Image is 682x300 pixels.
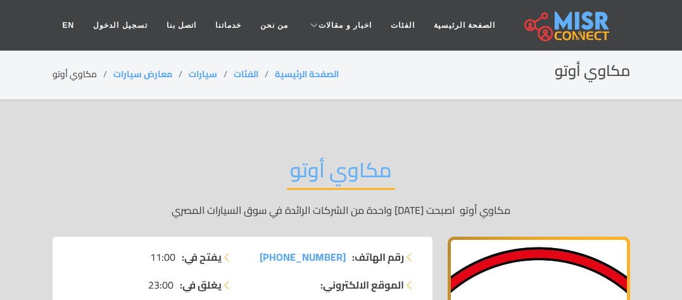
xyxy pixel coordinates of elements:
a: الفئات [381,13,424,37]
a: اخبار و مقالات [298,13,381,37]
a: سيارات [189,66,217,82]
h2: مكاوي أوتو [287,158,395,190]
strong: الموقع الالكتروني: [320,277,404,292]
strong: رقم الهاتف: [352,249,404,265]
span: 23:00 [148,277,174,292]
a: من نحن [251,13,298,37]
a: الصفحة الرئيسية [424,13,505,37]
a: [PHONE_NUMBER] [260,249,346,265]
a: الصفحة الرئيسية [275,66,339,82]
span: اخبار و مقالات [319,20,372,31]
strong: يغلق في: [180,277,222,292]
li: مكاوي أوتو [53,68,113,81]
a: EN [53,13,84,37]
a: الفئات [234,66,258,82]
a: معارض سيارات [113,66,172,82]
h2: مكاوي أوتو [555,62,630,80]
span: [PHONE_NUMBER] [260,247,346,266]
p: مكاوي أوتو اصبحت [DATE] واحدة من الشركات الرائدة في سوق السيارات المصري [53,203,630,218]
strong: يفتح في: [182,249,222,265]
a: خدماتنا [206,13,251,37]
a: اتصل بنا [157,13,206,37]
a: تسجيل الدخول [84,13,156,37]
span: 11:00 [150,249,175,265]
img: main.misr_connect [524,9,609,41]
